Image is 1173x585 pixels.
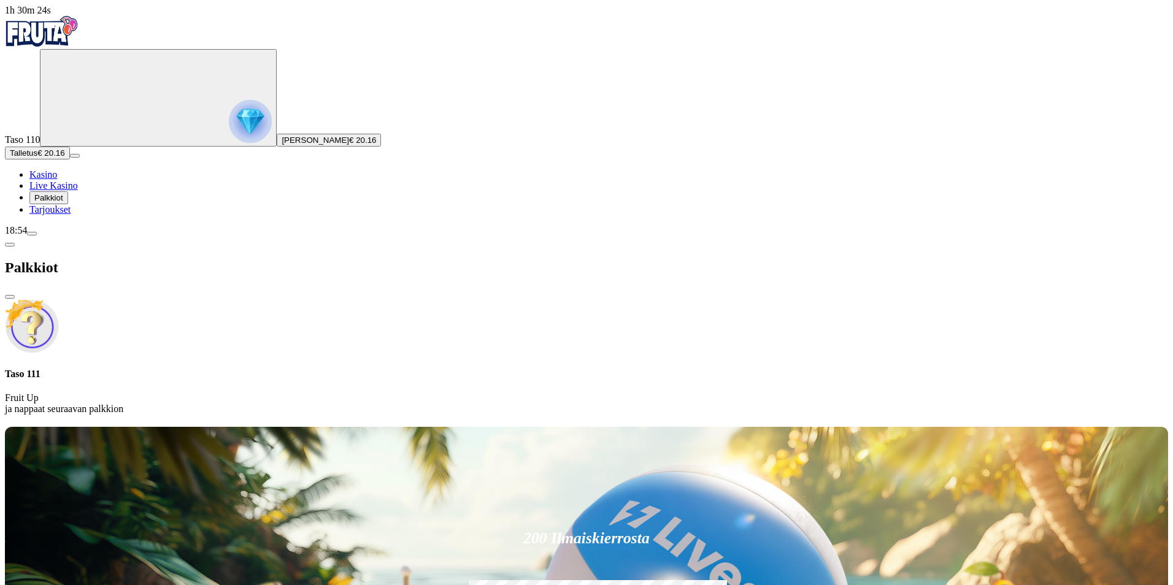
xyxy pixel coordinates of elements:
[5,295,15,299] button: close
[5,299,59,353] img: Unlock reward icon
[5,259,1168,276] h2: Palkkiot
[10,148,37,158] span: Talletus
[277,134,381,147] button: [PERSON_NAME]€ 20.16
[40,49,277,147] button: reward progress
[29,180,78,191] a: Live Kasino
[27,232,37,235] button: menu
[282,136,349,145] span: [PERSON_NAME]
[5,16,1168,215] nav: Primary
[5,369,1168,380] h4: Taso 111
[70,154,80,158] button: menu
[5,38,79,48] a: Fruta
[349,136,376,145] span: € 20.16
[5,134,40,145] span: Taso 110
[5,392,1168,415] p: Fruit Up ja nappaat seuraavan palkkion
[5,169,1168,215] nav: Main menu
[29,169,57,180] a: Kasino
[5,225,27,235] span: 18:54
[5,243,15,247] button: chevron-left icon
[5,16,79,47] img: Fruta
[37,148,64,158] span: € 20.16
[29,204,71,215] a: Tarjoukset
[5,5,51,15] span: user session time
[5,147,70,159] button: Talletusplus icon€ 20.16
[34,193,63,202] span: Palkkiot
[29,191,68,204] button: Palkkiot
[229,100,272,143] img: reward progress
